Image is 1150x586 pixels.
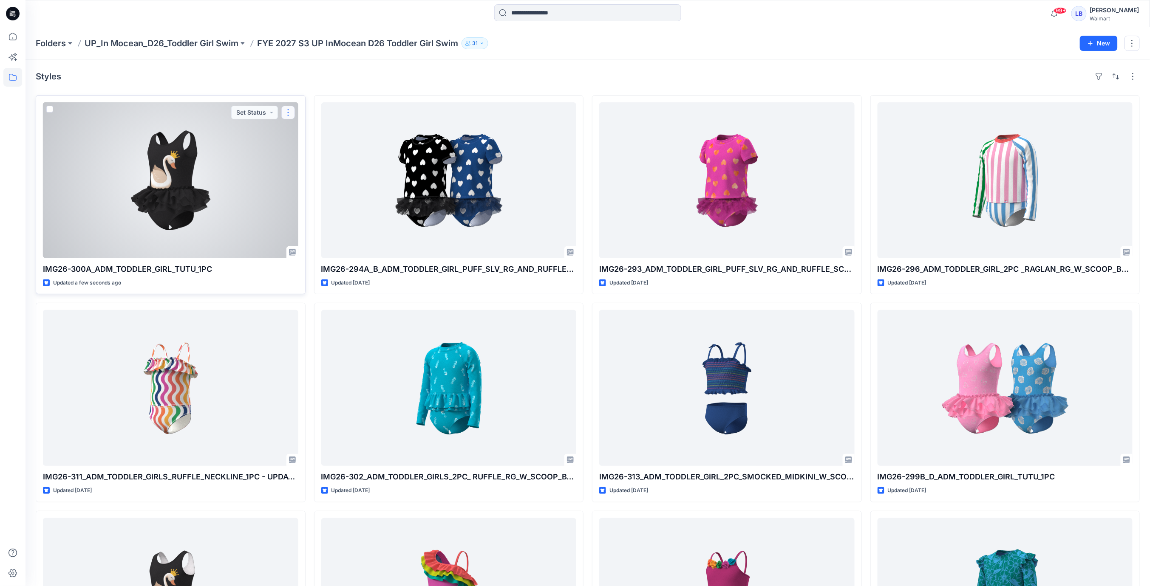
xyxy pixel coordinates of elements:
p: FYE 2027 S3 UP InMocean D26 Toddler Girl Swim [257,37,458,49]
a: IMG26-313_ADM_TODDLER_GIRL_2PC_SMOCKED_MIDKINI_W_SCOOP_BOTTOM [599,310,855,466]
a: Folders [36,37,66,49]
p: IMG26-313_ADM_TODDLER_GIRL_2PC_SMOCKED_MIDKINI_W_SCOOP_BOTTOM [599,471,855,483]
span: 99+ [1054,7,1067,14]
p: IMG26-294A_B_ADM_TODDLER_GIRL_PUFF_SLV_RG_AND_RUFFLE_SCOOP_BOTTOM [321,263,577,275]
a: IMG26-296_ADM_TODDLER_GIRL_2PC _RAGLAN_RG_W_SCOOP_BOTTOM [878,102,1133,258]
p: IMG26-296_ADM_TODDLER_GIRL_2PC _RAGLAN_RG_W_SCOOP_BOTTOM [878,263,1133,275]
p: Updated a few seconds ago [53,279,121,287]
div: Walmart [1090,15,1139,22]
p: 31 [472,39,478,48]
p: IMG26-299B_D_ADM_TODDLER_GIRL_TUTU_1PC [878,471,1133,483]
p: Updated [DATE] [609,279,648,287]
div: LB [1071,6,1087,21]
p: IMG26-302_ADM_TODDLER_GIRLS_2PC_ RUFFLE_RG_W_SCOOP_BTTM [321,471,577,483]
button: New [1080,36,1118,51]
p: Updated [DATE] [331,486,370,495]
a: IMG26-311_ADM_TODDLER_GIRLS_RUFFLE_NECKLINE_1PC - UPDATED (1) [43,310,298,466]
div: [PERSON_NAME] [1090,5,1139,15]
p: Updated [DATE] [609,486,648,495]
p: Updated [DATE] [331,279,370,287]
a: UP_In Mocean_D26_Toddler Girl Swim [85,37,238,49]
p: IMG26-293_ADM_TODDLER_GIRL_PUFF_SLV_RG_AND_RUFFLE_SCOOP_BOTTOM [599,263,855,275]
button: 31 [462,37,488,49]
p: Updated [DATE] [53,486,92,495]
p: Updated [DATE] [888,279,926,287]
a: IMG26-294A_B_ADM_TODDLER_GIRL_PUFF_SLV_RG_AND_RUFFLE_SCOOP_BOTTOM [321,102,577,258]
a: IMG26-300A_ADM_TODDLER_GIRL_TUTU_1PC [43,102,298,258]
p: Updated [DATE] [888,486,926,495]
h4: Styles [36,71,61,82]
p: IMG26-300A_ADM_TODDLER_GIRL_TUTU_1PC [43,263,298,275]
a: IMG26-299B_D_ADM_TODDLER_GIRL_TUTU_1PC [878,310,1133,466]
a: IMG26-302_ADM_TODDLER_GIRLS_2PC_ RUFFLE_RG_W_SCOOP_BTTM [321,310,577,466]
p: IMG26-311_ADM_TODDLER_GIRLS_RUFFLE_NECKLINE_1PC - UPDATED (1) [43,471,298,483]
a: IMG26-293_ADM_TODDLER_GIRL_PUFF_SLV_RG_AND_RUFFLE_SCOOP_BOTTOM [599,102,855,258]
